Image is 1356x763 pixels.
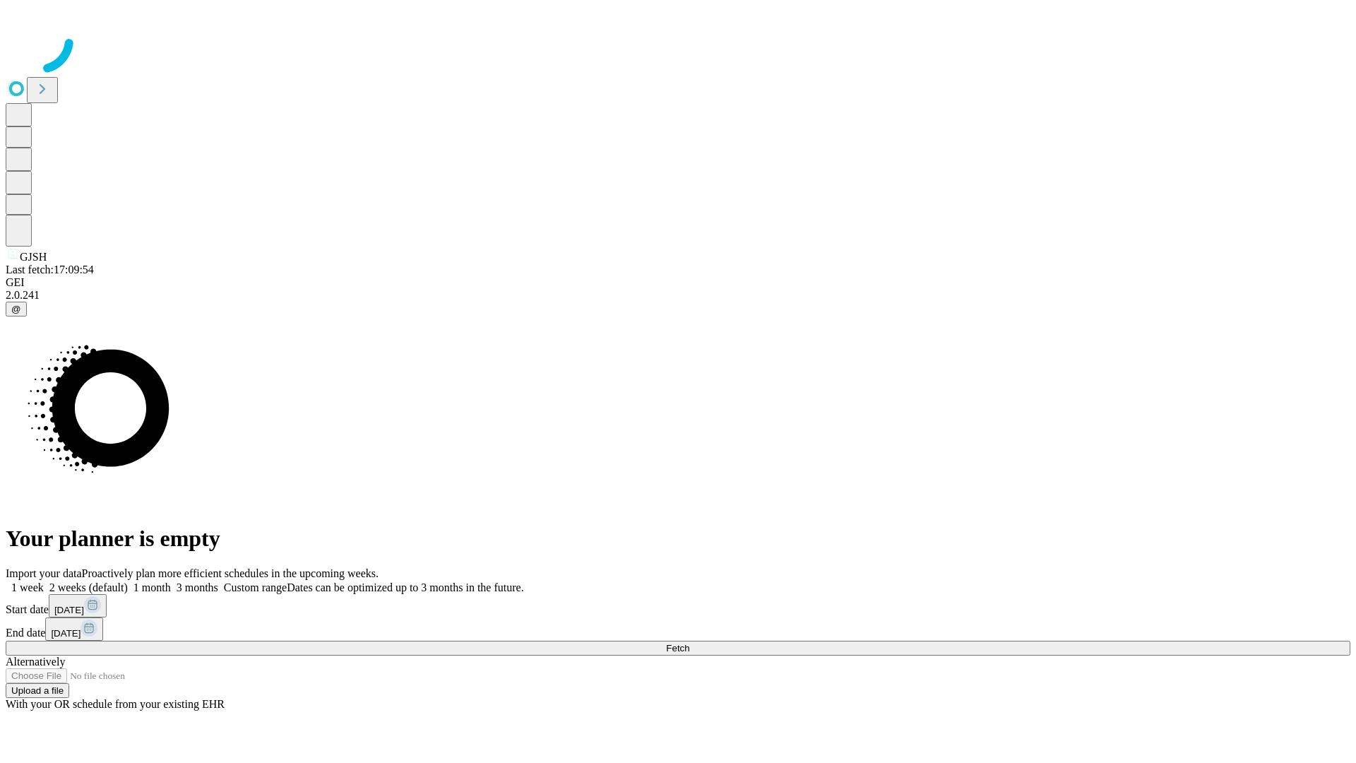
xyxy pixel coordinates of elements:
[6,641,1350,656] button: Fetch
[20,251,47,263] span: GJSH
[51,628,81,639] span: [DATE]
[6,302,27,317] button: @
[224,581,287,593] span: Custom range
[49,581,128,593] span: 2 weeks (default)
[6,683,69,698] button: Upload a file
[6,276,1350,289] div: GEI
[6,656,65,668] span: Alternatively
[6,567,82,579] span: Import your data
[11,581,44,593] span: 1 week
[6,289,1350,302] div: 2.0.241
[133,581,171,593] span: 1 month
[54,605,84,615] span: [DATE]
[287,581,523,593] span: Dates can be optimized up to 3 months in the future.
[6,526,1350,552] h1: Your planner is empty
[45,617,103,641] button: [DATE]
[177,581,218,593] span: 3 months
[6,617,1350,641] div: End date
[6,264,94,276] span: Last fetch: 17:09:54
[82,567,379,579] span: Proactively plan more efficient schedules in the upcoming weeks.
[11,304,21,314] span: @
[6,594,1350,617] div: Start date
[49,594,107,617] button: [DATE]
[666,643,689,653] span: Fetch
[6,698,225,710] span: With your OR schedule from your existing EHR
